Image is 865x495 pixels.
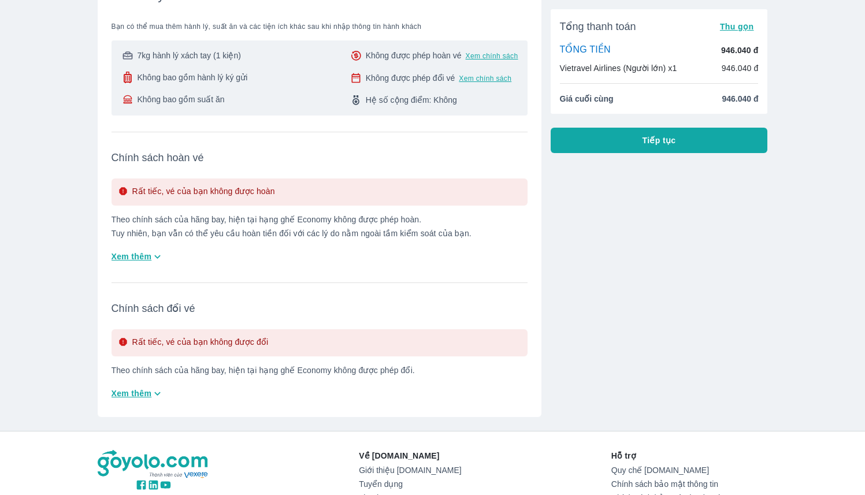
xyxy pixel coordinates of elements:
span: Không được phép đổi vé [366,72,455,84]
span: Hệ số cộng điểm: Không [366,94,457,106]
button: Thu gọn [715,18,759,35]
p: 946.040 đ [721,44,758,56]
p: 946.040 đ [722,62,759,74]
span: Bạn có thể mua thêm hành lý, suất ăn và các tiện ích khác sau khi nhập thông tin hành khách [112,22,528,31]
span: 7kg hành lý xách tay (1 kiện) [137,50,240,61]
a: Giới thiệu [DOMAIN_NAME] [359,466,461,475]
span: Xem thêm [112,251,152,262]
img: logo [98,450,210,479]
button: Xem thêm [107,384,169,403]
button: Xem chính sách [459,74,511,83]
p: Vietravel Airlines (Người lớn) x1 [560,62,677,74]
span: 946.040 đ [722,93,758,105]
button: Xem thêm [107,247,169,266]
button: Xem chính sách [466,51,518,61]
span: Không được phép hoàn vé [366,50,462,61]
span: Chính sách đổi vé [112,302,528,315]
p: Theo chính sách của hãng bay, hiện tại hạng ghế Economy không được phép đổi. [112,366,528,375]
span: Xem thêm [112,388,152,399]
p: Theo chính sách của hãng bay, hiện tại hạng ghế Economy không được phép hoàn. Tuy nhiên, bạn vẫn ... [112,215,528,238]
a: Quy chế [DOMAIN_NAME] [611,466,768,475]
span: Không bao gồm suất ăn [137,94,224,105]
p: TỔNG TIỀN [560,44,611,57]
p: Hỗ trợ [611,450,768,461]
span: Thu gọn [720,22,754,31]
span: Chính sách hoàn vé [112,151,528,165]
span: Không bao gồm hành lý ký gửi [137,72,247,83]
button: Tiếp tục [551,128,768,153]
span: Tổng thanh toán [560,20,636,34]
span: Tiếp tục [643,135,676,146]
span: Giá cuối cùng [560,93,614,105]
a: Chính sách bảo mật thông tin [611,479,768,489]
p: Về [DOMAIN_NAME] [359,450,461,461]
p: Rất tiếc, vé của bạn không được đổi [132,336,269,349]
p: Rất tiếc, vé của bạn không được hoàn [132,185,275,199]
a: Tuyển dụng [359,479,461,489]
